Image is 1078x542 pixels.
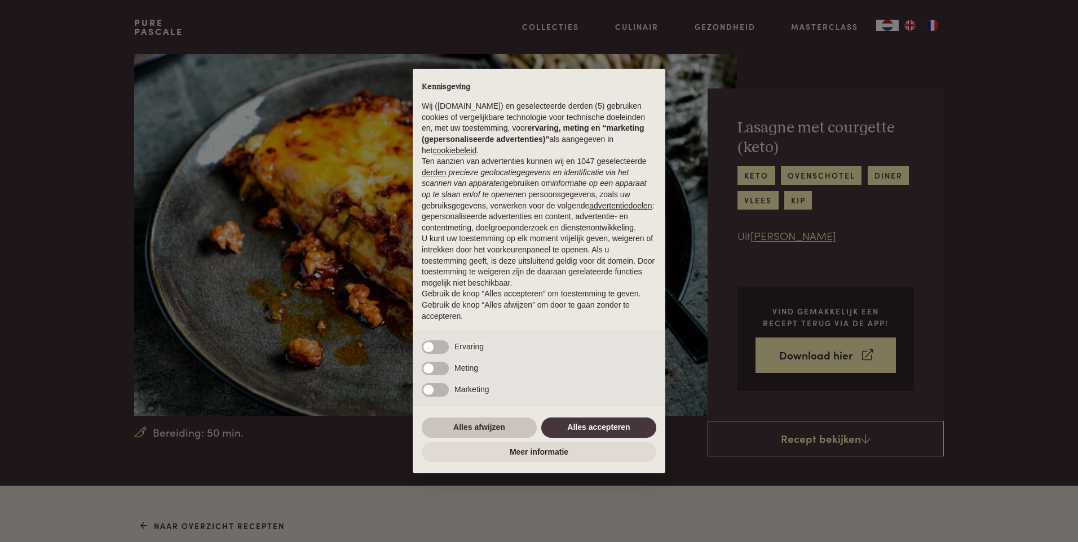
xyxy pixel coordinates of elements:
[454,385,489,394] span: Marketing
[589,201,652,212] button: advertentiedoelen
[422,417,537,438] button: Alles afwijzen
[422,442,656,463] button: Meer informatie
[422,288,656,322] p: Gebruik de knop “Alles accepteren” om toestemming te geven. Gebruik de knop “Alles afwijzen” om d...
[432,146,476,155] a: cookiebeleid
[422,167,447,179] button: derden
[454,342,484,351] span: Ervaring
[422,82,656,92] h2: Kennisgeving
[454,363,478,372] span: Meting
[422,168,629,188] em: precieze geolocatiegegevens en identificatie via het scannen van apparaten
[422,101,656,156] p: Wij ([DOMAIN_NAME]) en geselecteerde derden (5) gebruiken cookies of vergelijkbare technologie vo...
[422,123,644,144] strong: ervaring, meting en “marketing (gepersonaliseerde advertenties)”
[422,156,656,233] p: Ten aanzien van advertenties kunnen wij en 1047 geselecteerde gebruiken om en persoonsgegevens, z...
[422,233,656,288] p: U kunt uw toestemming op elk moment vrijelijk geven, weigeren of intrekken door het voorkeurenpan...
[541,417,656,438] button: Alles accepteren
[422,179,647,199] em: informatie op een apparaat op te slaan en/of te openen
